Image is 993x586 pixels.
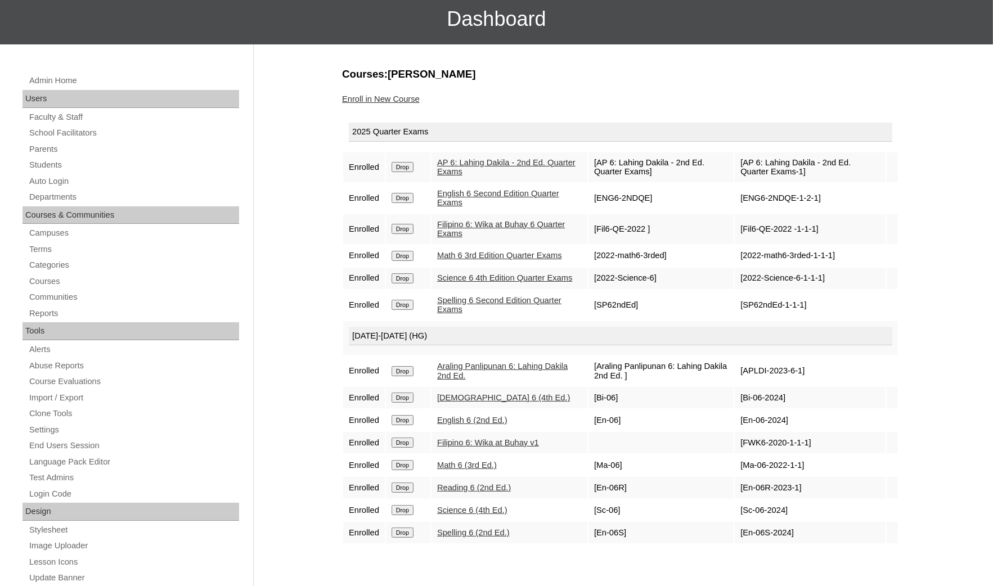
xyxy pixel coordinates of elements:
a: School Facilitators [28,126,239,140]
input: Drop [392,193,414,203]
a: Spelling 6 Second Edition Quarter Exams [437,296,561,314]
a: Araling Panlipunan 6: Lahing Dakila 2nd Ed. [437,362,568,380]
a: Clone Tools [28,407,239,421]
a: Settings [28,423,239,437]
td: [Ma-06-2022-1-1] [735,454,886,476]
td: [Sc-06] [588,499,734,521]
a: Parents [28,142,239,156]
td: Enrolled [343,290,385,320]
a: Communities [28,290,239,304]
a: Enroll in New Course [342,94,420,103]
td: Enrolled [343,356,385,386]
a: Image Uploader [28,539,239,553]
a: Course Evaluations [28,375,239,389]
div: [DATE]-[DATE] (HG) [349,327,892,346]
td: Enrolled [343,477,385,498]
td: [2022-math6-3rded] [588,245,734,267]
td: [Bi-06-2024] [735,387,886,408]
a: [DEMOGRAPHIC_DATA] 6 (4th Ed.) [437,393,570,402]
td: Enrolled [343,152,385,182]
a: AP 6: Lahing Dakila - 2nd Ed. Quarter Exams [437,158,576,177]
td: Enrolled [343,409,385,431]
td: [Ma-06] [588,454,734,476]
a: Science 6 4th Edition Quarter Exams [437,273,572,282]
a: Update Banner [28,571,239,585]
a: Departments [28,190,239,204]
input: Drop [392,415,414,425]
input: Drop [392,366,414,376]
td: [Bi-06] [588,387,734,408]
a: Alerts [28,342,239,357]
input: Drop [392,393,414,403]
a: Math 6 (3rd Ed.) [437,461,497,470]
td: [2022-Science-6-1-1-1] [735,268,886,289]
a: English 6 (2nd Ed.) [437,416,507,425]
input: Drop [392,251,414,261]
td: Enrolled [343,183,385,213]
td: [En-06R-2023-1] [735,477,886,498]
a: Admin Home [28,74,239,88]
a: Login Code [28,487,239,501]
a: Reading 6 (2nd Ed.) [437,483,511,492]
input: Drop [392,460,414,470]
td: Enrolled [343,432,385,453]
td: [ENG6-2NDQE-1-2-1] [735,183,886,213]
div: 2025 Quarter Exams [349,123,892,142]
td: [En-06S-2024] [735,522,886,543]
a: Filipino 6: Wika at Buhay v1 [437,438,539,447]
a: Courses [28,274,239,289]
div: Users [23,90,239,108]
a: Test Admins [28,471,239,485]
input: Drop [392,162,414,172]
td: [Araling Panlipunan 6: Lahing Dakila 2nd Ed. ] [588,356,734,386]
input: Drop [392,224,414,234]
td: [En-06-2024] [735,409,886,431]
td: [En-06S] [588,522,734,543]
a: English 6 Second Edition Quarter Exams [437,189,559,208]
a: Categories [28,258,239,272]
a: Filipino 6: Wika at Buhay 6 Quarter Exams [437,220,565,238]
a: Terms [28,242,239,256]
td: [ENG6-2NDQE] [588,183,734,213]
a: Stylesheet [28,523,239,537]
td: [AP 6: Lahing Dakila - 2nd Ed. Quarter Exams-1] [735,152,886,182]
input: Drop [392,273,414,283]
td: [AP 6: Lahing Dakila - 2nd Ed. Quarter Exams] [588,152,734,182]
td: Enrolled [343,268,385,289]
td: [APLDI-2023-6-1] [735,356,886,386]
td: Enrolled [343,522,385,543]
input: Drop [392,438,414,448]
a: Reports [28,306,239,321]
div: Courses & Communities [23,206,239,224]
td: [2022-Science-6] [588,268,734,289]
td: [Fil6-QE-2022 ] [588,214,734,244]
td: [Fil6-QE-2022 -1-1-1] [735,214,886,244]
div: Design [23,503,239,521]
td: [SP62ndEd] [588,290,734,320]
input: Drop [392,483,414,493]
td: [Sc-06-2024] [735,499,886,521]
input: Drop [392,300,414,310]
td: Enrolled [343,245,385,267]
a: Import / Export [28,391,239,405]
td: [En-06R] [588,477,734,498]
a: Math 6 3rd Edition Quarter Exams [437,251,562,260]
td: Enrolled [343,214,385,244]
a: Faculty & Staff [28,110,239,124]
input: Drop [392,505,414,515]
a: End Users Session [28,439,239,453]
td: [En-06] [588,409,734,431]
a: Science 6 (4th Ed.) [437,506,507,515]
a: Lesson Icons [28,555,239,569]
td: [SP62ndEd-1-1-1] [735,290,886,320]
a: Language Pack Editor [28,455,239,469]
td: Enrolled [343,499,385,521]
input: Drop [392,528,414,538]
a: Campuses [28,226,239,240]
a: Students [28,158,239,172]
td: [2022-math6-3rded-1-1-1] [735,245,886,267]
h3: Courses:[PERSON_NAME] [342,67,899,82]
a: Abuse Reports [28,359,239,373]
div: Tools [23,322,239,340]
a: Spelling 6 (2nd Ed.) [437,528,510,537]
